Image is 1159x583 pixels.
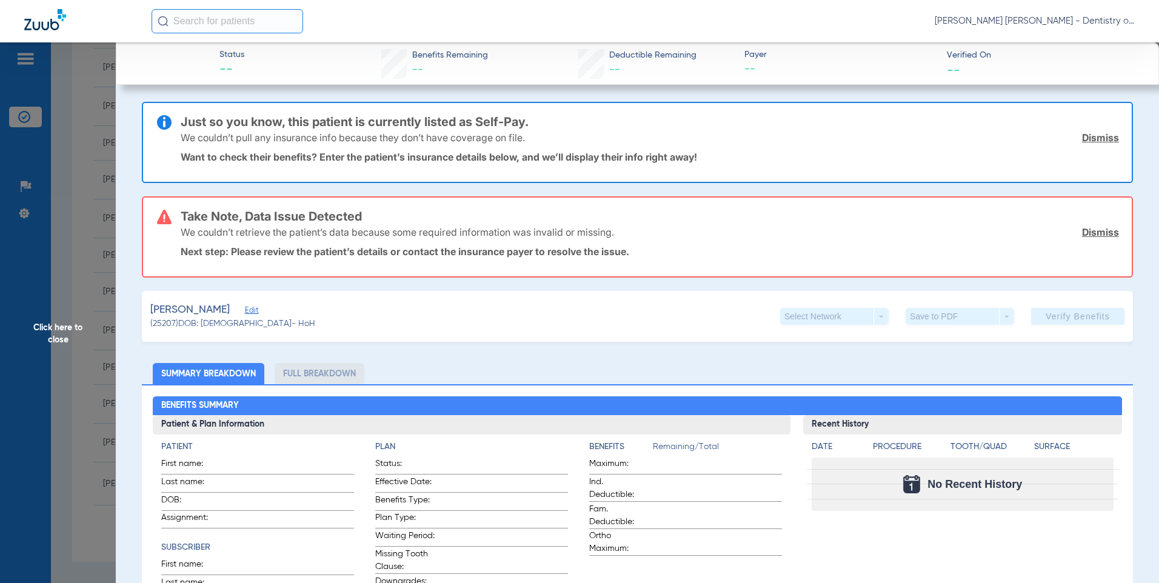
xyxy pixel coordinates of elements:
span: No Recent History [927,478,1022,490]
span: Last name: [161,476,221,492]
span: Deductible Remaining [609,49,696,62]
img: Search Icon [158,16,169,27]
span: Status [219,48,244,61]
span: [PERSON_NAME] [PERSON_NAME] - Dentistry of [GEOGRAPHIC_DATA] [935,15,1135,27]
span: DOB: [161,494,221,510]
span: -- [947,63,960,76]
span: Maximum: [589,458,649,474]
span: Missing Tooth Clause: [375,548,435,573]
h4: Date [812,441,863,453]
h4: Plan [375,441,568,453]
app-breakdown-title: Tooth/Quad [950,441,1030,458]
span: Plan Type: [375,511,435,528]
span: Verified On [947,49,1139,62]
img: Zuub Logo [24,9,66,30]
span: (25207) DOB: [DEMOGRAPHIC_DATA] - HoH [150,318,315,330]
span: Assignment: [161,511,221,528]
span: [PERSON_NAME] [150,302,230,318]
h4: Benefits [589,441,653,453]
a: Dismiss [1082,226,1119,238]
p: We couldn’t retrieve the patient’s data because some required information was invalid or missing. [181,226,614,238]
app-breakdown-title: Surface [1034,441,1114,458]
app-breakdown-title: Date [812,441,863,458]
app-breakdown-title: Benefits [589,441,653,458]
app-breakdown-title: Procedure [873,441,946,458]
span: Benefits Remaining [412,49,488,62]
h4: Surface [1034,441,1114,453]
span: Payer [744,48,937,61]
h3: Take Note, Data Issue Detected [181,210,1119,222]
li: Summary Breakdown [153,363,264,384]
span: Effective Date: [375,476,435,492]
h3: Recent History [803,415,1122,435]
h4: Patient [161,441,354,453]
h2: Benefits Summary [153,396,1123,416]
a: Dismiss [1082,132,1119,144]
span: Benefits Type: [375,494,435,510]
img: info-icon [157,115,172,130]
span: Remaining/Total [653,441,782,458]
span: Waiting Period: [375,530,435,546]
p: Want to check their benefits? Enter the patient’s insurance details below, and we’ll display thei... [181,151,1119,163]
p: We couldn’t pull any insurance info because they don’t have coverage on file. [181,132,525,144]
span: First name: [161,458,221,474]
img: error-icon [157,210,172,224]
h3: Patient & Plan Information [153,415,791,435]
span: Ind. Deductible: [589,476,649,501]
input: Search for patients [152,9,303,33]
h4: Subscriber [161,541,354,554]
iframe: Chat Widget [1098,525,1159,583]
img: Calendar [903,475,920,493]
p: Next step: Please review the patient’s details or contact the insurance payer to resolve the issue. [181,245,1119,258]
span: Status: [375,458,435,474]
span: -- [412,64,423,75]
li: Full Breakdown [275,363,364,384]
span: Ortho Maximum: [589,530,649,555]
h3: Just so you know, this patient is currently listed as Self-Pay. [181,116,1119,128]
span: First name: [161,558,221,575]
h4: Tooth/Quad [950,441,1030,453]
span: -- [219,62,244,79]
h4: Procedure [873,441,946,453]
span: Fam. Deductible: [589,503,649,528]
span: -- [609,64,620,75]
span: Edit [245,306,256,318]
span: -- [744,62,937,77]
